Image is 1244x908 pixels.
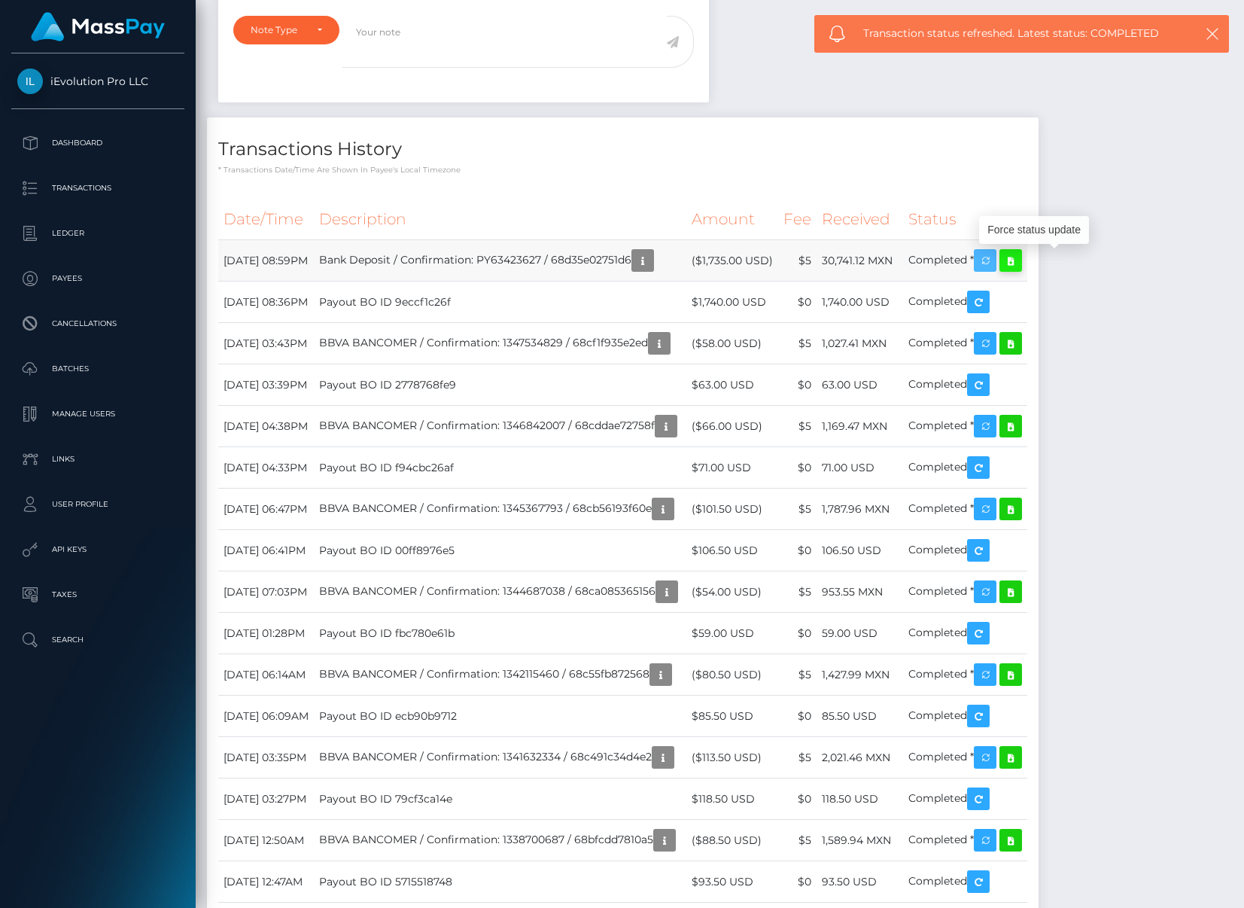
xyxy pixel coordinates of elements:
[11,260,184,297] a: Payees
[314,779,686,820] td: Payout BO ID 79cf3ca14e
[218,654,314,696] td: [DATE] 06:14AM
[686,447,778,489] td: $71.00 USD
[11,395,184,433] a: Manage Users
[218,447,314,489] td: [DATE] 04:33PM
[686,779,778,820] td: $118.50 USD
[218,282,314,323] td: [DATE] 08:36PM
[11,215,184,252] a: Ledger
[817,364,903,406] td: 63.00 USD
[17,583,178,606] p: Taxes
[218,861,314,903] td: [DATE] 12:47AM
[903,571,1027,613] td: Completed *
[218,406,314,447] td: [DATE] 04:38PM
[817,779,903,820] td: 118.50 USD
[817,571,903,613] td: 953.55 MXN
[903,820,1027,861] td: Completed *
[686,530,778,571] td: $106.50 USD
[218,571,314,613] td: [DATE] 07:03PM
[314,530,686,571] td: Payout BO ID 00ff8976e5
[314,654,686,696] td: BBVA BANCOMER / Confirmation: 1342115460 / 68c55fb872568
[903,323,1027,364] td: Completed *
[903,861,1027,903] td: Completed
[817,240,903,282] td: 30,741.12 MXN
[218,530,314,571] td: [DATE] 06:41PM
[778,779,817,820] td: $0
[17,493,178,516] p: User Profile
[686,654,778,696] td: ($80.50 USD)
[778,861,817,903] td: $0
[11,486,184,523] a: User Profile
[314,406,686,447] td: BBVA BANCOMER / Confirmation: 1346842007 / 68cddae72758f
[218,240,314,282] td: [DATE] 08:59PM
[903,199,1027,240] th: Status
[778,447,817,489] td: $0
[17,358,178,380] p: Batches
[11,440,184,478] a: Links
[314,737,686,779] td: BBVA BANCOMER / Confirmation: 1341632334 / 68c491c34d4e2
[778,696,817,737] td: $0
[314,364,686,406] td: Payout BO ID 2778768fe9
[778,364,817,406] td: $0
[218,613,314,654] td: [DATE] 01:28PM
[778,406,817,447] td: $5
[233,16,339,44] button: Note Type
[17,69,43,94] img: iEvolution Pro LLC
[903,240,1027,282] td: Completed *
[817,282,903,323] td: 1,740.00 USD
[778,820,817,861] td: $5
[686,406,778,447] td: ($66.00 USD)
[17,132,178,154] p: Dashboard
[686,613,778,654] td: $59.00 USD
[817,613,903,654] td: 59.00 USD
[686,737,778,779] td: ($113.50 USD)
[218,164,1027,175] p: * Transactions date/time are shown in payee's local timezone
[686,240,778,282] td: ($1,735.00 USD)
[903,613,1027,654] td: Completed
[218,820,314,861] td: [DATE] 12:50AM
[817,861,903,903] td: 93.50 USD
[778,489,817,530] td: $5
[817,489,903,530] td: 1,787.96 MXN
[11,305,184,343] a: Cancellations
[314,820,686,861] td: BBVA BANCOMER / Confirmation: 1338700687 / 68bfcdd7810a5
[686,820,778,861] td: ($88.50 USD)
[686,489,778,530] td: ($101.50 USD)
[17,312,178,335] p: Cancellations
[686,364,778,406] td: $63.00 USD
[314,696,686,737] td: Payout BO ID ecb90b9712
[218,779,314,820] td: [DATE] 03:27PM
[817,199,903,240] th: Received
[17,403,178,425] p: Manage Users
[778,240,817,282] td: $5
[903,364,1027,406] td: Completed
[903,489,1027,530] td: Completed *
[218,323,314,364] td: [DATE] 03:43PM
[218,136,1027,163] h4: Transactions History
[903,696,1027,737] td: Completed
[817,447,903,489] td: 71.00 USD
[218,489,314,530] td: [DATE] 06:47PM
[817,820,903,861] td: 1,589.94 MXN
[218,737,314,779] td: [DATE] 03:35PM
[17,538,178,561] p: API Keys
[778,323,817,364] td: $5
[314,240,686,282] td: Bank Deposit / Confirmation: PY63423627 / 68d35e02751d6
[11,124,184,162] a: Dashboard
[218,696,314,737] td: [DATE] 06:09AM
[903,282,1027,323] td: Completed
[11,576,184,614] a: Taxes
[314,199,686,240] th: Description
[903,530,1027,571] td: Completed
[17,267,178,290] p: Payees
[17,222,178,245] p: Ledger
[314,323,686,364] td: BBVA BANCOMER / Confirmation: 1347534829 / 68cf1f935e2ed
[778,571,817,613] td: $5
[686,282,778,323] td: $1,740.00 USD
[11,621,184,659] a: Search
[903,737,1027,779] td: Completed *
[11,531,184,568] a: API Keys
[17,448,178,471] p: Links
[31,12,165,41] img: MassPay Logo
[314,447,686,489] td: Payout BO ID f94cbc26af
[778,613,817,654] td: $0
